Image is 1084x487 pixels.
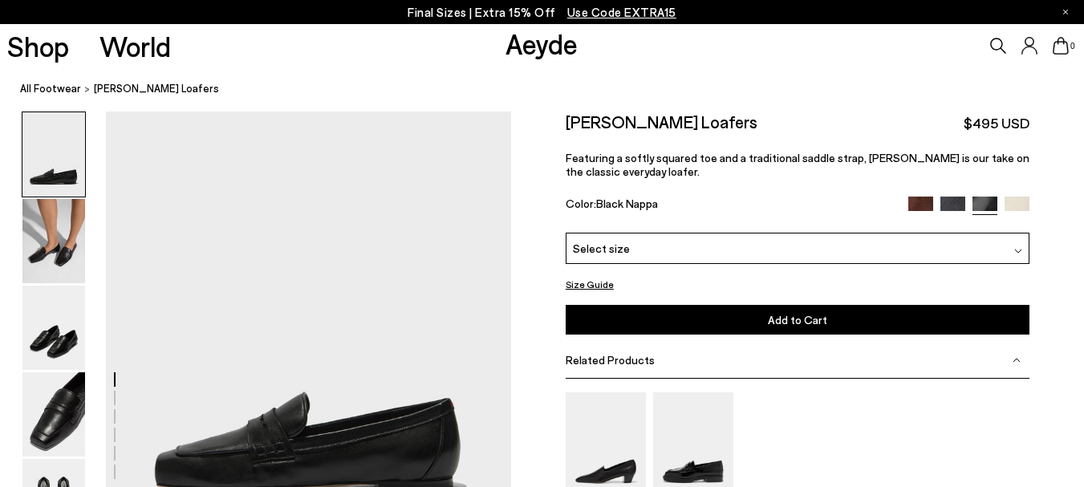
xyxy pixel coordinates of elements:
[20,80,81,97] a: All Footwear
[596,197,658,210] span: Black Nappa
[1069,42,1077,51] span: 0
[566,151,1030,178] p: Featuring a softly squared toe and a traditional saddle strap, [PERSON_NAME] is our take on the c...
[964,113,1029,133] span: $495 USD
[566,112,757,132] h2: [PERSON_NAME] Loafers
[505,26,578,60] a: Aeyde
[1013,355,1021,363] img: svg%3E
[22,286,85,370] img: Lana Moccasin Loafers - Image 3
[20,67,1084,112] nav: breadcrumb
[1014,247,1022,255] img: svg%3E
[768,313,827,327] span: Add to Cart
[566,274,614,294] button: Size Guide
[94,80,219,97] span: [PERSON_NAME] Loafers
[567,5,676,19] span: Navigate to /collections/ss25-final-sizes
[573,240,630,257] span: Select size
[22,372,85,457] img: Lana Moccasin Loafers - Image 4
[566,353,655,367] span: Related Products
[22,199,85,283] img: Lana Moccasin Loafers - Image 2
[7,32,69,60] a: Shop
[22,112,85,197] img: Lana Moccasin Loafers - Image 1
[566,197,893,215] div: Color:
[99,32,171,60] a: World
[566,305,1030,335] button: Add to Cart
[408,2,676,22] p: Final Sizes | Extra 15% Off
[1053,37,1069,55] a: 0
